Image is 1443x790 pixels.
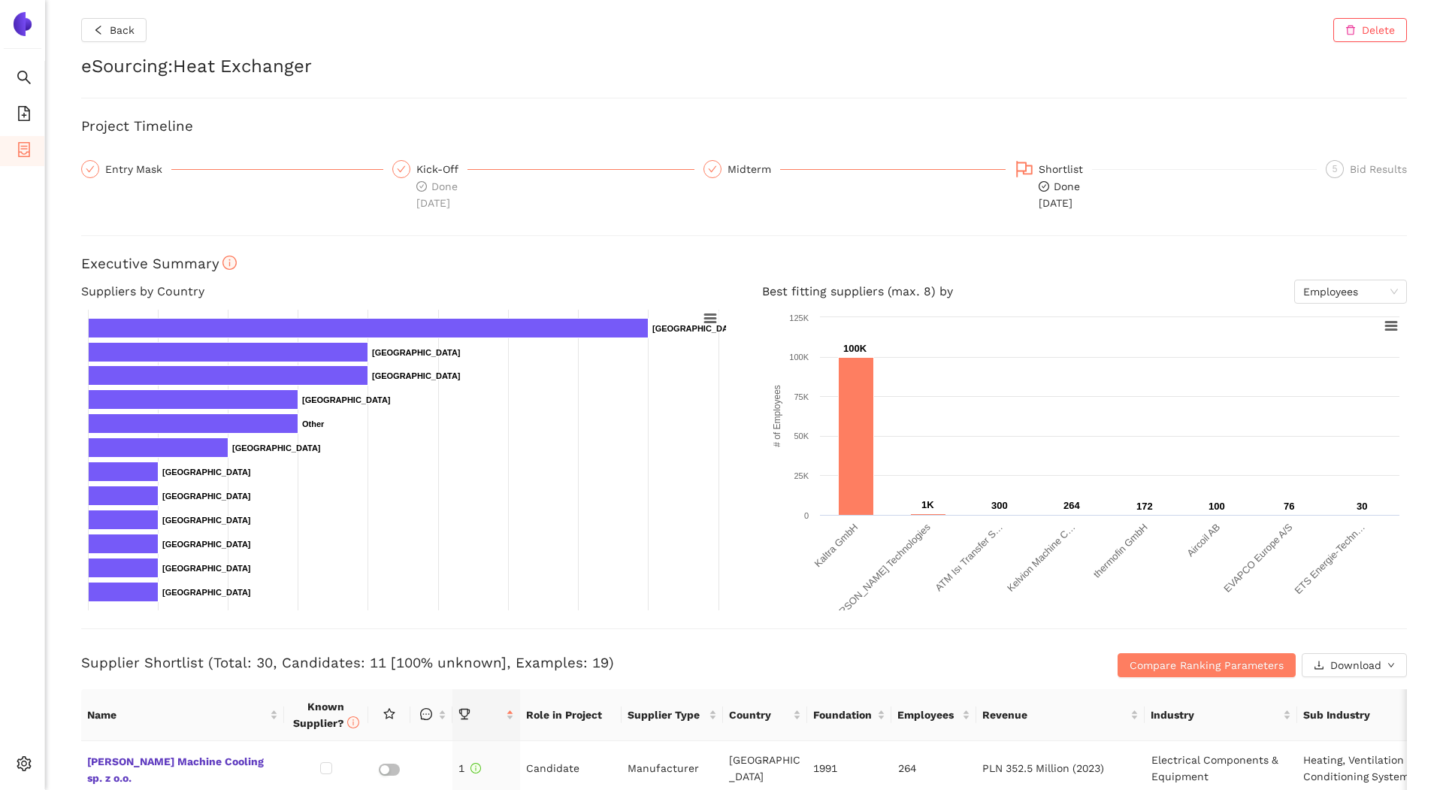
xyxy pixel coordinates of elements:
[1015,160,1317,211] div: Shortlistcheck-circleDone[DATE]
[1063,500,1080,511] text: 264
[162,588,251,597] text: [GEOGRAPHIC_DATA]
[17,65,32,95] span: search
[794,392,809,401] text: 75K
[1387,661,1395,670] span: down
[1330,657,1381,673] span: Download
[1005,522,1077,594] text: Kelvion Machine C…
[1221,521,1295,595] text: EVAPCO Europe A/S
[81,18,147,42] button: leftBack
[1345,25,1356,37] span: delete
[1130,657,1284,673] span: Compare Ranking Parameters
[772,385,782,447] text: # of Employees
[87,707,267,723] span: Name
[976,689,1145,741] th: this column's title is Revenue,this column is sortable
[794,471,809,480] text: 25K
[383,708,395,720] span: star
[1118,653,1296,677] button: Compare Ranking Parameters
[81,160,383,178] div: Entry Mask
[416,180,458,209] span: Done [DATE]
[982,762,1104,774] span: PLN 352.5 Million (2023)
[232,443,321,453] text: [GEOGRAPHIC_DATA]
[933,522,1005,594] text: ATM Isı Transfer S…
[470,763,481,773] span: info-circle
[982,707,1128,723] span: Revenue
[302,395,391,404] text: [GEOGRAPHIC_DATA]
[825,521,933,628] text: [PERSON_NAME] Technologies
[762,280,1407,304] h4: Best fitting suppliers (max. 8) by
[1039,180,1080,209] span: Done [DATE]
[1357,501,1367,512] text: 30
[87,750,278,786] span: [PERSON_NAME] Machine Cooling sp. z o.o.
[110,22,135,38] span: Back
[1350,163,1407,175] span: Bid Results
[416,160,467,178] div: Kick-Off
[789,353,809,362] text: 100K
[81,280,726,304] h4: Suppliers by Country
[1302,653,1407,677] button: downloadDownloaddown
[17,751,32,781] span: setting
[347,716,359,728] span: info-circle
[1303,280,1398,303] span: Employees
[794,431,809,440] text: 50K
[81,117,1407,136] h3: Project Timeline
[1333,164,1338,174] span: 5
[162,564,251,573] text: [GEOGRAPHIC_DATA]
[397,165,406,174] span: check
[1151,707,1279,723] span: Industry
[81,689,284,741] th: this column's title is Name,this column is sortable
[410,689,452,741] th: this column is sortable
[1184,522,1222,559] text: Aircoil AB
[458,762,481,774] span: 1
[1091,522,1150,580] text: thermofin GmbH
[162,468,251,477] text: [GEOGRAPHIC_DATA]
[17,137,32,167] span: container
[81,54,1407,80] h2: eSourcing : Heat Exchanger
[1145,689,1296,741] th: this column's title is Industry,this column is sortable
[1292,522,1367,597] text: ETS Energie-Techn…
[891,689,976,741] th: this column's title is Employees,this column is sortable
[11,12,35,36] img: Logo
[652,324,741,333] text: [GEOGRAPHIC_DATA]
[813,707,874,723] span: Foundation
[1039,160,1092,178] div: Shortlist
[843,343,867,354] text: 100K
[1303,707,1432,723] span: Sub Industry
[1136,501,1153,512] text: 172
[520,689,622,741] th: Role in Project
[372,348,461,357] text: [GEOGRAPHIC_DATA]
[897,707,958,723] span: Employees
[789,313,809,322] text: 125K
[622,689,723,741] th: this column's title is Supplier Type,this column is sortable
[804,511,809,520] text: 0
[1314,660,1324,672] span: download
[81,254,1407,274] h3: Executive Summary
[162,492,251,501] text: [GEOGRAPHIC_DATA]
[93,25,104,37] span: left
[728,160,780,178] div: Midterm
[1015,160,1033,178] span: flag
[86,165,95,174] span: check
[1362,22,1395,38] span: Delete
[991,500,1008,511] text: 300
[1209,501,1225,512] text: 100
[416,181,427,192] span: check-circle
[729,707,790,723] span: Country
[1284,501,1294,512] text: 76
[420,708,432,720] span: message
[302,419,325,428] text: Other
[1039,181,1049,192] span: check-circle
[162,540,251,549] text: [GEOGRAPHIC_DATA]
[222,256,237,270] span: info-circle
[105,160,171,178] div: Entry Mask
[458,708,470,720] span: trophy
[1333,18,1407,42] button: deleteDelete
[708,165,717,174] span: check
[372,371,461,380] text: [GEOGRAPHIC_DATA]
[921,499,934,510] text: 1K
[81,653,965,673] h3: Supplier Shortlist (Total: 30, Candidates: 11 [100% unknown], Examples: 19)
[162,516,251,525] text: [GEOGRAPHIC_DATA]
[293,701,359,729] span: Known Supplier?
[723,689,807,741] th: this column's title is Country,this column is sortable
[17,101,32,131] span: file-add
[628,707,706,723] span: Supplier Type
